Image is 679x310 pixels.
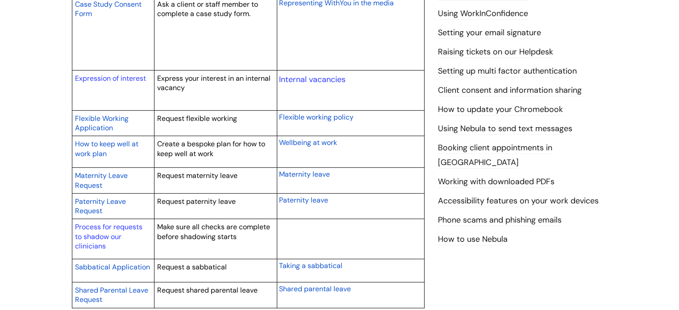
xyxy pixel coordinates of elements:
[279,137,337,148] a: Wellbeing at work
[438,104,563,116] a: How to update your Chromebook
[438,234,508,245] a: How to use Nebula
[75,170,128,190] a: Maternity Leave Request
[75,285,148,305] a: Shared Parental Leave Request
[438,195,599,207] a: Accessibility features on your work devices
[75,139,138,158] span: How to keep well at work plan
[157,171,237,180] span: Request maternity leave
[157,114,237,123] span: Request flexible working
[75,196,126,216] a: Paternity Leave Request
[279,284,351,293] span: Shared parental leave
[75,222,142,251] a: Process for requests to shadow our clinicians
[279,283,351,294] a: Shared parental leave
[438,85,582,96] a: Client consent and information sharing
[75,138,138,159] a: How to keep well at work plan
[438,176,554,188] a: Working with downloaded PDFs
[438,142,552,168] a: Booking client appointments in [GEOGRAPHIC_DATA]
[75,74,146,83] a: Expression of interest
[279,74,346,85] a: Internal vacancies
[157,262,227,272] span: Request a sabbatical
[75,171,128,190] span: Maternity Leave Request
[438,66,577,77] a: Setting up multi factor authentication
[75,261,150,272] a: Sabbatical Application
[279,138,337,147] span: Wellbeing at work
[157,74,271,93] span: Express your interest in an internal vacancy
[438,27,541,39] a: Setting your email signature
[279,194,328,205] a: Paternity leave
[75,114,129,133] span: Flexible Working Application
[438,123,572,135] a: Using Nebula to send text messages
[438,215,562,226] a: Phone scams and phishing emails
[75,262,150,272] span: Sabbatical Application
[438,46,553,58] a: Raising tickets on our Helpdesk
[279,169,330,179] a: Maternity leave
[75,113,129,133] a: Flexible Working Application
[438,8,528,20] a: Using WorkInConfidence
[157,197,236,206] span: Request paternity leave
[279,169,330,179] span: Maternity leave
[75,285,148,305] span: Shared Parental Leave Request
[279,112,354,122] a: Flexible working policy
[157,222,270,241] span: Make sure all checks are complete before shadowing starts
[157,285,258,295] span: Request shared parental leave
[75,197,126,216] span: Paternity Leave Request
[279,260,342,271] a: Taking a sabbatical
[157,139,265,158] span: Create a bespoke plan for how to keep well at work
[279,261,342,270] span: Taking a sabbatical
